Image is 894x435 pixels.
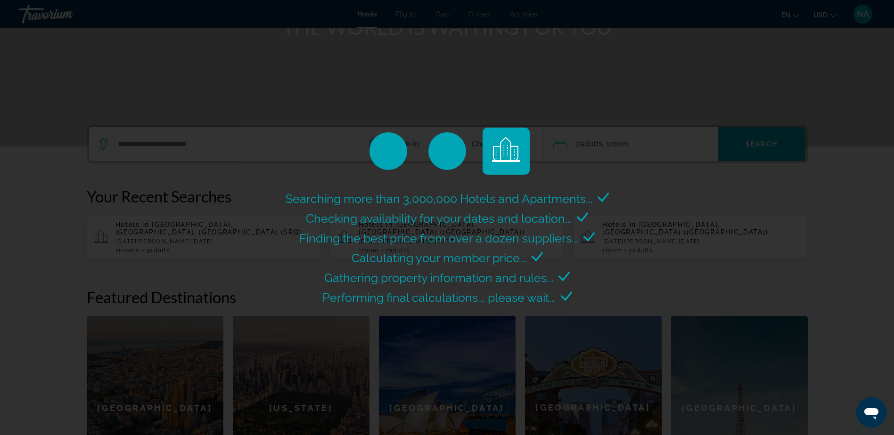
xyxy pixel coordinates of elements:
span: Checking availability for your dates and location... [306,211,572,226]
span: Finding the best price from over a dozen suppliers... [299,231,579,245]
span: Performing final calculations... please wait... [322,290,556,305]
span: Calculating your member price... [352,251,527,265]
span: Searching more than 3,000,000 Hotels and Apartments... [286,192,593,206]
iframe: Button to launch messaging window [856,397,886,427]
span: Gathering property information and rules... [324,271,554,285]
